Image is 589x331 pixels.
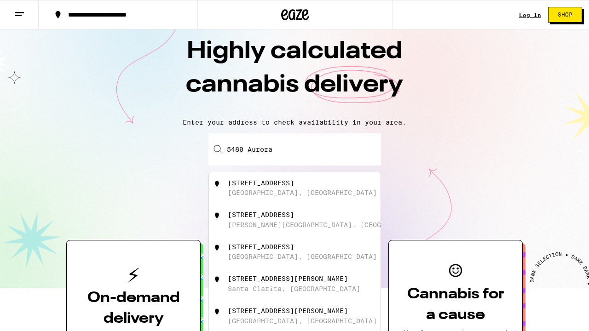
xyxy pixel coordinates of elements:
p: Enter your address to check availability in your area. [9,119,580,126]
div: [STREET_ADDRESS][PERSON_NAME] [228,275,348,282]
span: Shop [558,12,572,17]
img: 5480 Aurora Lane [213,307,222,316]
img: 5480 Aurora Way [213,211,222,220]
div: [PERSON_NAME][GEOGRAPHIC_DATA], [GEOGRAPHIC_DATA] [228,221,431,228]
div: [GEOGRAPHIC_DATA], [GEOGRAPHIC_DATA] [228,189,377,196]
img: 5480 Aurora Drive [213,179,222,188]
div: [GEOGRAPHIC_DATA], [GEOGRAPHIC_DATA] [228,253,377,260]
div: [STREET_ADDRESS] [228,179,294,187]
a: Log In [519,12,541,18]
img: 5480 Aurora Lane [213,275,222,284]
input: Enter your delivery address [208,133,381,165]
div: [STREET_ADDRESS] [228,243,294,251]
h3: On-demand delivery [81,288,185,329]
div: [STREET_ADDRESS] [228,211,294,218]
div: [GEOGRAPHIC_DATA], [GEOGRAPHIC_DATA] [228,317,377,325]
img: 5480 Aurora Street [213,243,222,252]
button: Shop [548,7,582,23]
div: Santa Clarita, [GEOGRAPHIC_DATA] [228,285,360,292]
h1: Highly calculated cannabis delivery [133,35,456,111]
h3: Cannabis for a cause [404,284,508,325]
span: Hi. Need any help? [6,6,66,14]
a: Shop [541,7,589,23]
div: [STREET_ADDRESS][PERSON_NAME] [228,307,348,314]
